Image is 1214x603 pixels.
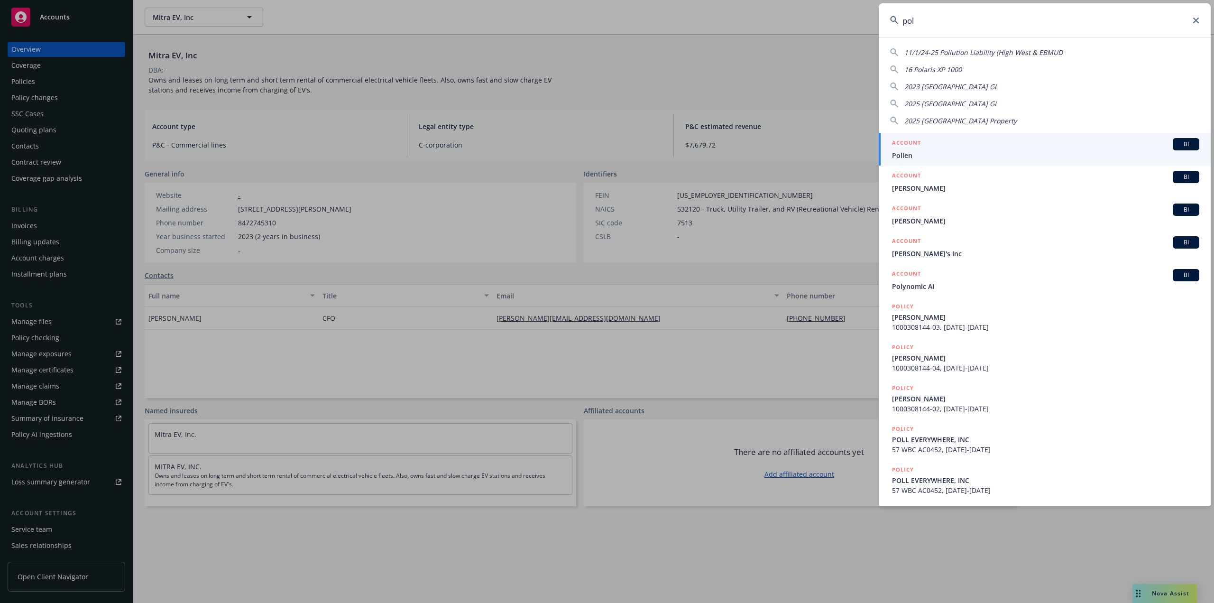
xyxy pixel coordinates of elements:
span: BI [1177,173,1196,181]
h5: POLICY [892,343,914,352]
a: POLICY[PERSON_NAME]1000308144-04, [DATE]-[DATE] [879,337,1211,378]
a: POLICYPOLL EVERYWHERE, INC57 WBC AC0452, [DATE]-[DATE] [879,460,1211,501]
span: 2025 [GEOGRAPHIC_DATA] Property [904,116,1017,125]
h5: POLICY [892,302,914,311]
h5: ACCOUNT [892,204,921,215]
span: [PERSON_NAME] [892,394,1199,404]
span: 16 Polaris XP 1000 [904,65,962,74]
span: [PERSON_NAME] [892,216,1199,226]
h5: ACCOUNT [892,171,921,182]
h5: ACCOUNT [892,236,921,248]
span: [PERSON_NAME] [892,312,1199,322]
h5: ACCOUNT [892,269,921,280]
h5: POLICY [892,383,914,393]
span: BI [1177,140,1196,148]
span: Polynomic AI [892,281,1199,291]
a: ACCOUNTBIPolynomic AI [879,264,1211,297]
span: 1000308144-04, [DATE]-[DATE] [892,363,1199,373]
span: BI [1177,205,1196,214]
span: BI [1177,271,1196,279]
a: POLICY[PERSON_NAME]1000308144-03, [DATE]-[DATE] [879,297,1211,337]
span: Pollen [892,150,1199,160]
span: POLL EVERYWHERE, INC [892,475,1199,485]
span: 11/1/24-25 Pollution Liability (High West & EBMUD [904,48,1063,57]
input: Search... [879,3,1211,37]
span: 2023 [GEOGRAPHIC_DATA] GL [904,82,998,91]
a: POLICYPOLL EVERYWHERE, INC57 WBC AC0452, [DATE]-[DATE] [879,419,1211,460]
a: POLICY[PERSON_NAME]1000308144-02, [DATE]-[DATE] [879,378,1211,419]
a: ACCOUNTBIPollen [879,133,1211,166]
span: POLL EVERYWHERE, INC [892,435,1199,445]
a: ACCOUNTBI[PERSON_NAME] [879,166,1211,198]
h5: POLICY [892,424,914,434]
span: [PERSON_NAME] [892,353,1199,363]
h5: POLICY [892,465,914,474]
span: [PERSON_NAME] [892,183,1199,193]
span: [PERSON_NAME]'s Inc [892,249,1199,259]
span: 57 WBC AC0452, [DATE]-[DATE] [892,445,1199,455]
span: 1000308144-03, [DATE]-[DATE] [892,322,1199,332]
span: 2025 [GEOGRAPHIC_DATA] GL [904,99,998,108]
span: 57 WBC AC0452, [DATE]-[DATE] [892,485,1199,495]
span: BI [1177,238,1196,247]
span: 1000308144-02, [DATE]-[DATE] [892,404,1199,414]
a: ACCOUNTBI[PERSON_NAME] [879,198,1211,231]
a: ACCOUNTBI[PERSON_NAME]'s Inc [879,231,1211,264]
h5: ACCOUNT [892,138,921,149]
